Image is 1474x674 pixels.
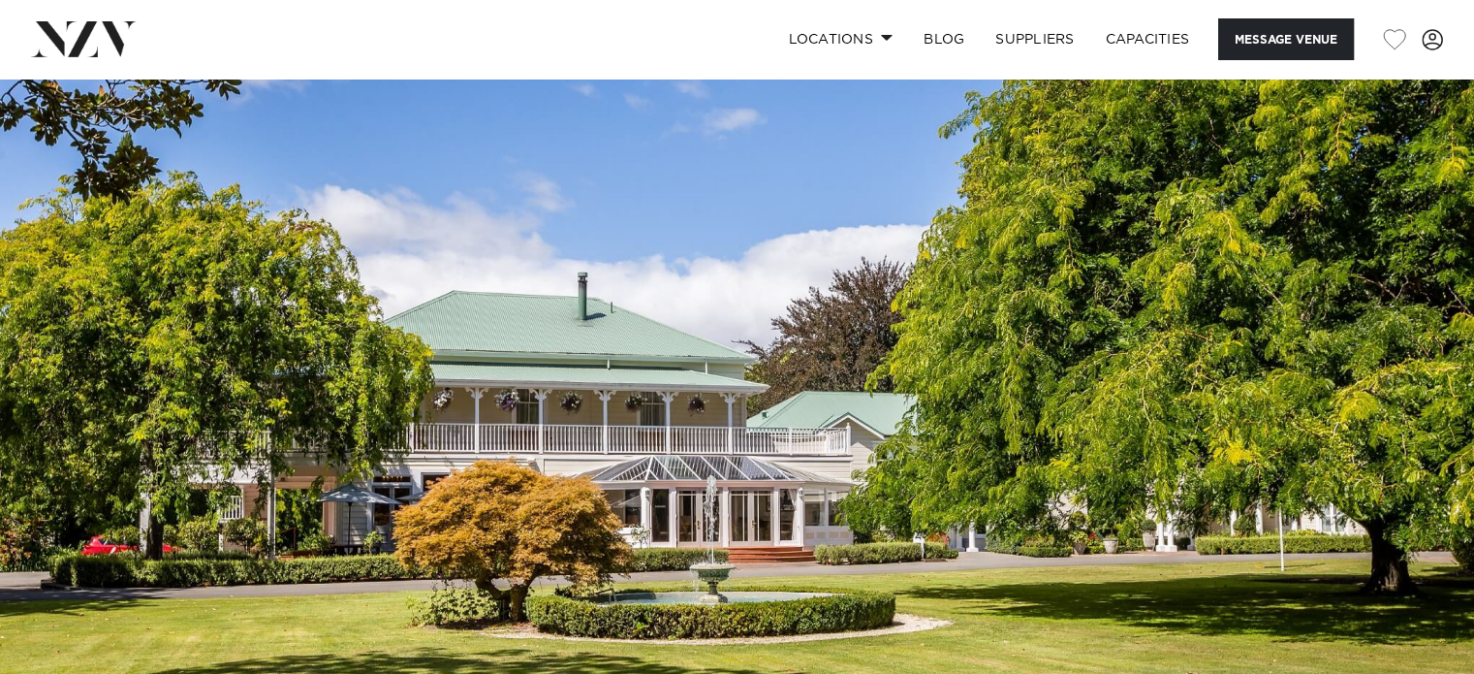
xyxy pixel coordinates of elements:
[1218,18,1354,60] button: Message Venue
[908,18,980,60] a: BLOG
[31,21,137,56] img: nzv-logo.png
[980,18,1089,60] a: SUPPLIERS
[772,18,908,60] a: Locations
[1090,18,1206,60] a: Capacities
